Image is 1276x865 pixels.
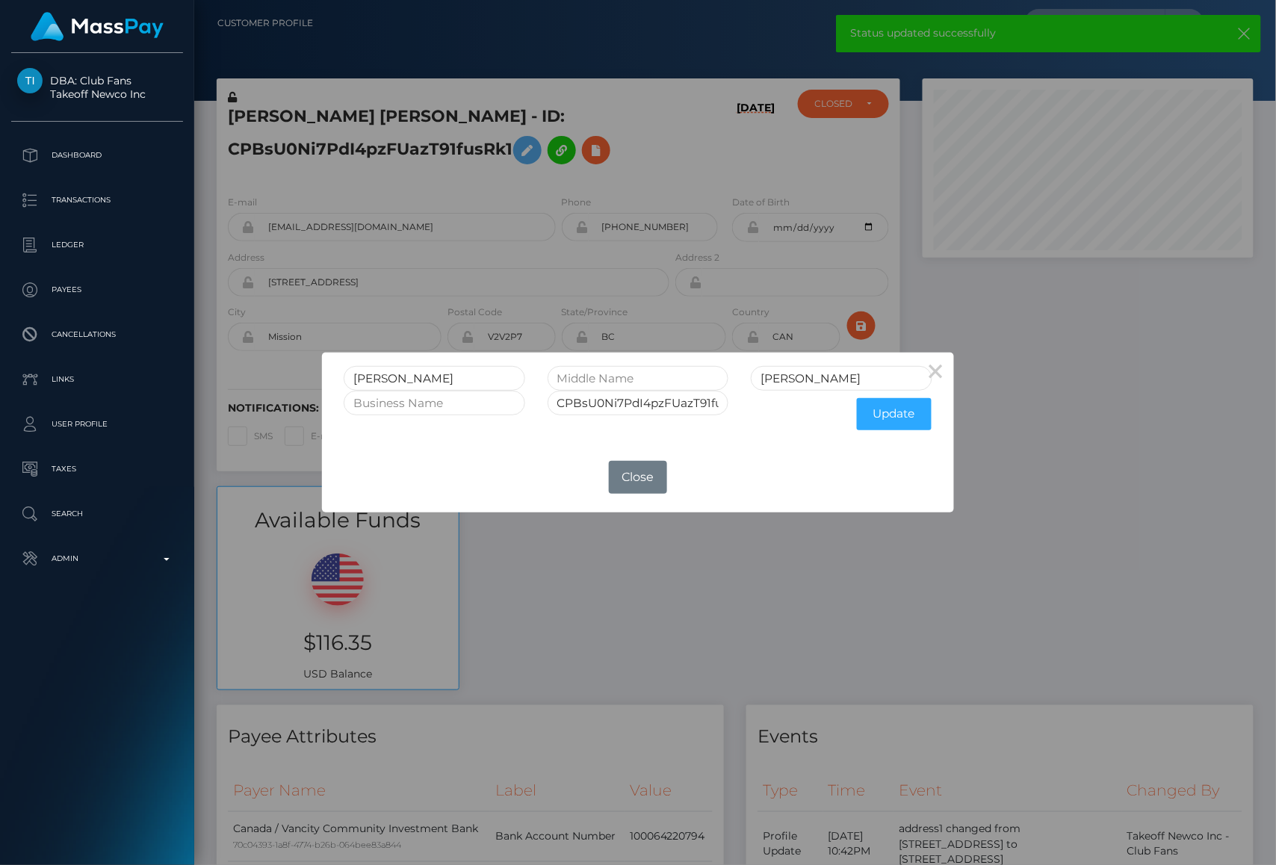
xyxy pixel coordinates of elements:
img: Takeoff Newco Inc [17,68,43,93]
p: Links [17,368,177,391]
p: Dashboard [17,144,177,167]
input: Last Name [751,366,932,391]
p: Ledger [17,234,177,256]
p: Search [17,503,177,525]
button: Close this dialog [918,353,954,388]
p: Transactions [17,189,177,211]
input: Middle Name [548,366,729,391]
p: Admin [17,548,177,570]
p: User Profile [17,413,177,435]
span: DBA: Club Fans Takeoff Newco Inc [11,74,183,101]
button: Close [609,461,667,494]
img: MassPay Logo [31,12,164,41]
p: Taxes [17,458,177,480]
input: First Name [344,366,525,391]
input: Business Name [344,391,525,415]
button: Update [857,398,932,430]
input: Internal User Id [548,391,729,415]
p: Payees [17,279,177,301]
p: Cancellations [17,323,177,346]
